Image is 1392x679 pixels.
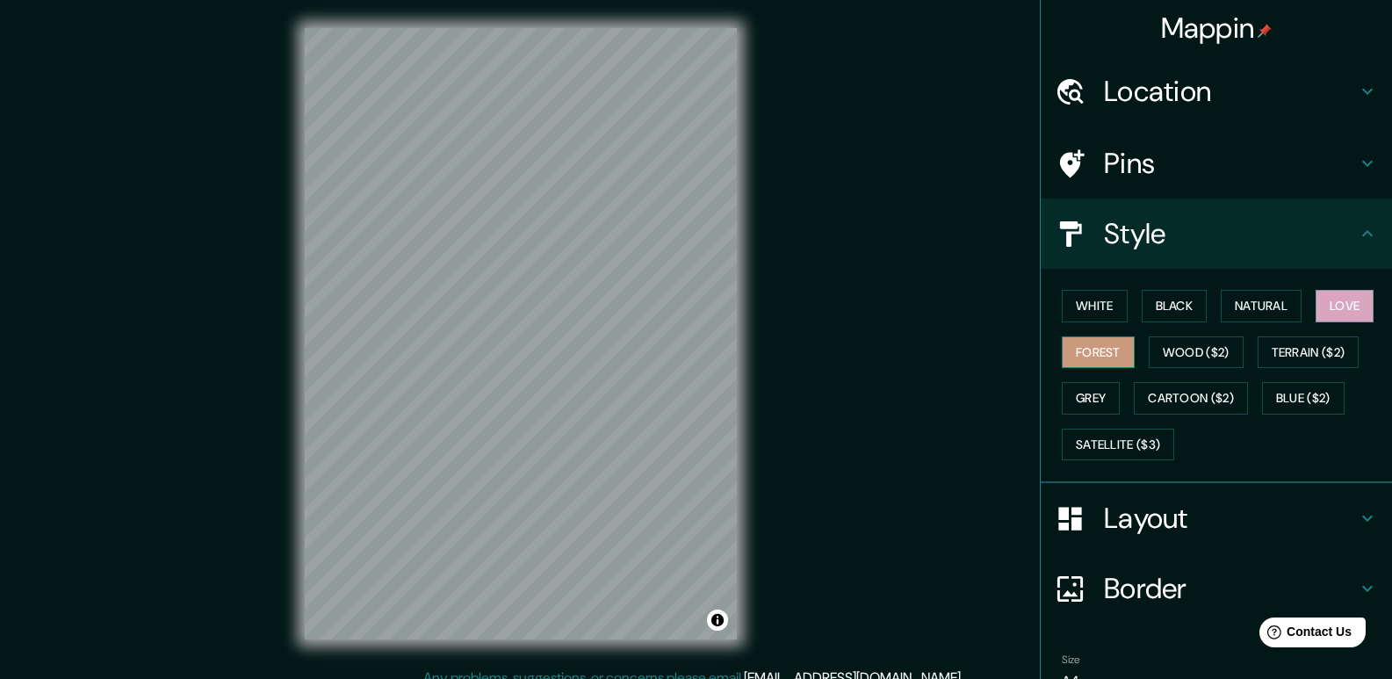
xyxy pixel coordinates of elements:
[1104,501,1357,536] h4: Layout
[305,28,737,639] canvas: Map
[1134,382,1248,415] button: Cartoon ($2)
[1258,336,1360,369] button: Terrain ($2)
[1062,653,1080,668] label: Size
[1104,146,1357,181] h4: Pins
[1149,336,1244,369] button: Wood ($2)
[1258,24,1272,38] img: pin-icon.png
[1062,336,1135,369] button: Forest
[1041,483,1392,553] div: Layout
[1041,128,1392,199] div: Pins
[1221,290,1302,322] button: Natural
[1104,571,1357,606] h4: Border
[1062,429,1174,461] button: Satellite ($3)
[1316,290,1374,322] button: Love
[1062,382,1120,415] button: Grey
[1104,216,1357,251] h4: Style
[707,610,728,631] button: Toggle attribution
[1236,610,1373,660] iframe: Help widget launcher
[1041,199,1392,269] div: Style
[1104,74,1357,109] h4: Location
[1142,290,1208,322] button: Black
[1262,382,1345,415] button: Blue ($2)
[1062,290,1128,322] button: White
[1041,56,1392,126] div: Location
[1161,11,1273,46] h4: Mappin
[1041,553,1392,624] div: Border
